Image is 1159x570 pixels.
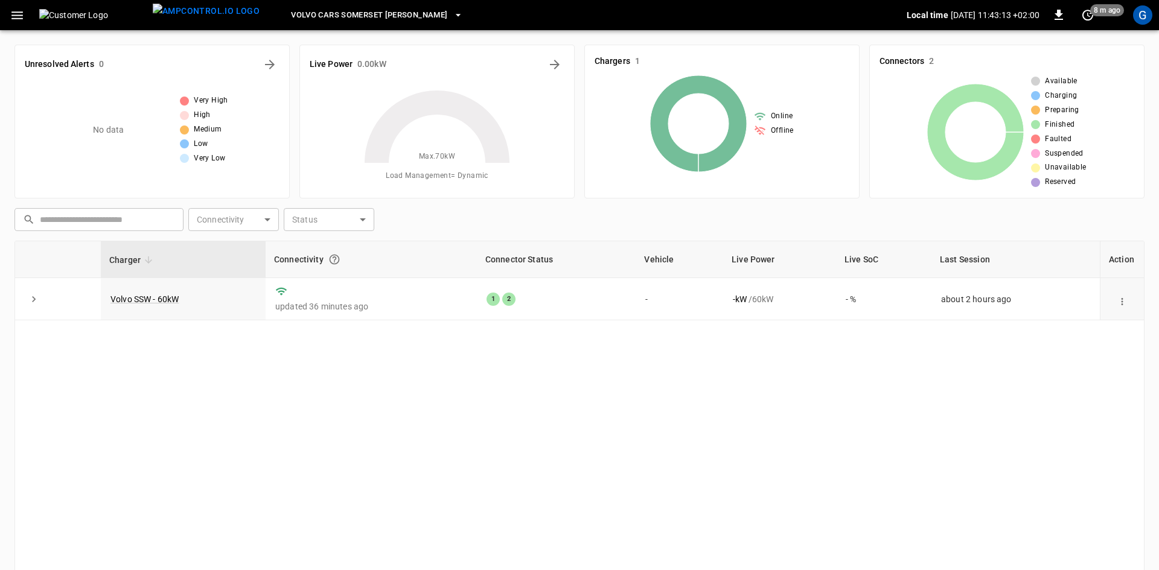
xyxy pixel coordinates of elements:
div: profile-icon [1133,5,1152,25]
span: Low [194,138,208,150]
span: 8 m ago [1090,4,1124,16]
span: High [194,109,211,121]
td: - % [836,278,931,320]
a: Volvo SSW - 60kW [110,294,179,304]
div: 2 [502,293,516,306]
span: Faulted [1045,133,1071,145]
p: [DATE] 11:43:13 +02:00 [951,9,1039,21]
span: Volvo Cars Somerset [PERSON_NAME] [291,8,447,22]
div: 1 [487,293,500,306]
th: Action [1100,241,1144,278]
h6: Connectors [880,55,924,68]
td: about 2 hours ago [931,278,1100,320]
img: Customer Logo [39,9,148,21]
span: Very Low [194,153,225,165]
td: - [636,278,723,320]
span: Max. 70 kW [419,151,455,163]
h6: Chargers [595,55,630,68]
th: Live SoC [836,241,931,278]
h6: 0.00 kW [357,58,386,71]
img: ampcontrol.io logo [153,4,260,19]
th: Live Power [723,241,836,278]
div: action cell options [1114,293,1131,305]
div: / 60 kW [733,293,826,305]
p: - kW [733,293,747,305]
h6: 2 [929,55,934,68]
span: Reserved [1045,176,1076,188]
span: Unavailable [1045,162,1086,174]
span: Online [771,110,793,122]
span: Finished [1045,119,1074,131]
button: expand row [25,290,43,308]
span: Medium [194,124,222,136]
h6: Live Power [310,58,353,71]
button: Connection between the charger and our software. [324,249,345,270]
p: Local time [907,9,948,21]
th: Connector Status [477,241,636,278]
button: set refresh interval [1078,5,1097,25]
span: Preparing [1045,104,1079,116]
p: updated 36 minutes ago [275,300,467,312]
span: Load Management = Dynamic [386,170,488,182]
h6: Unresolved Alerts [25,58,94,71]
div: Connectivity [274,249,468,270]
button: All Alerts [260,55,279,74]
th: Vehicle [636,241,723,278]
span: Very High [194,95,228,107]
h6: 1 [635,55,640,68]
span: Charger [109,253,156,267]
span: Suspended [1045,148,1084,160]
h6: 0 [99,58,104,71]
p: No data [93,124,124,136]
span: Charging [1045,90,1077,102]
button: Volvo Cars Somerset [PERSON_NAME] [286,4,468,27]
button: Energy Overview [545,55,564,74]
th: Last Session [931,241,1100,278]
span: Offline [771,125,794,137]
span: Available [1045,75,1078,87]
